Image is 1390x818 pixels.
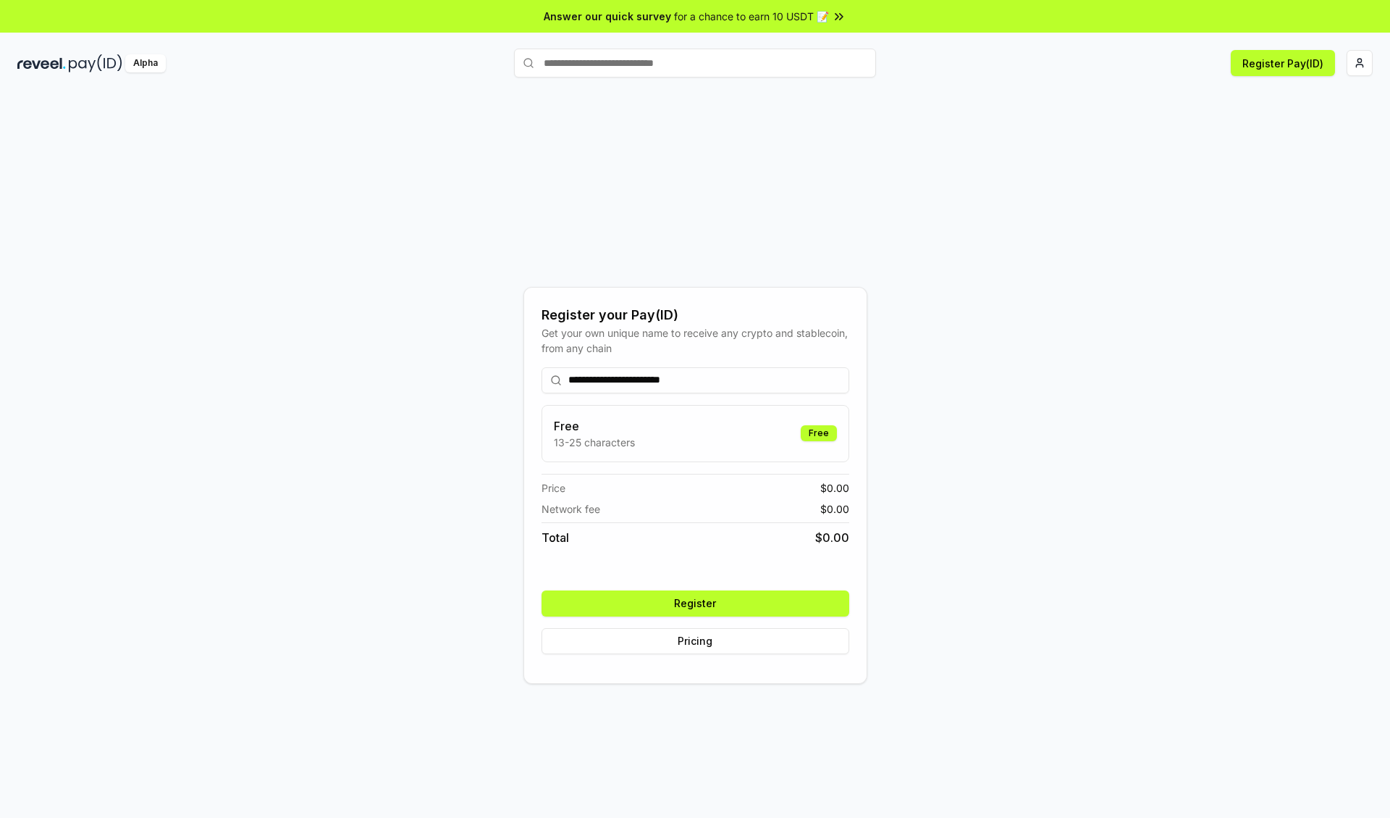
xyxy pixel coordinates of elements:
[542,529,569,546] span: Total
[17,54,66,72] img: reveel_dark
[815,529,849,546] span: $ 0.00
[125,54,166,72] div: Alpha
[674,9,829,24] span: for a chance to earn 10 USDT 📝
[1231,50,1335,76] button: Register Pay(ID)
[554,417,635,435] h3: Free
[542,590,849,617] button: Register
[544,9,671,24] span: Answer our quick survey
[820,501,849,517] span: $ 0.00
[554,435,635,450] p: 13-25 characters
[801,425,837,441] div: Free
[542,628,849,654] button: Pricing
[542,305,849,325] div: Register your Pay(ID)
[542,480,565,496] span: Price
[820,480,849,496] span: $ 0.00
[542,325,849,356] div: Get your own unique name to receive any crypto and stablecoin, from any chain
[69,54,122,72] img: pay_id
[542,501,600,517] span: Network fee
